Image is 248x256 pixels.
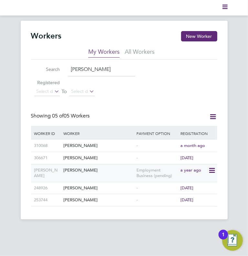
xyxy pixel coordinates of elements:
[62,126,135,141] div: Worker
[68,63,135,76] input: Name, email or phone number
[31,31,62,41] h2: Workers
[33,152,62,164] div: 306671
[135,164,179,182] div: Employment Business (pending)
[31,66,60,72] label: Search
[222,235,225,243] div: 1
[180,167,201,173] span: a year ago
[180,155,193,161] span: [DATE]
[135,126,179,141] div: Payment Option
[71,88,95,94] span: Select date
[135,152,179,164] div: -
[135,194,179,206] div: -
[33,126,62,141] div: Worker ID
[33,194,62,206] div: 253744
[62,194,135,206] div: [PERSON_NAME]
[33,139,216,145] a: 310068[PERSON_NAME]-a month ago
[33,164,208,170] a: [PERSON_NAME][PERSON_NAME]Employment Business (pending)a year ago
[33,194,216,199] a: 253744[PERSON_NAME]-[DATE]
[179,126,215,149] div: Registration Date
[33,140,62,152] div: 310068
[60,87,69,96] span: To
[62,182,135,194] div: [PERSON_NAME]
[180,197,193,203] span: [DATE]
[37,88,60,94] span: Select date
[31,113,91,119] div: Showing
[62,140,135,152] div: [PERSON_NAME]
[33,182,62,194] div: 248926
[222,230,243,251] button: Open Resource Center, 1 new notification
[88,48,120,58] li: My Workers
[135,182,179,194] div: -
[33,152,216,157] a: 306671[PERSON_NAME]-[DATE]
[125,48,155,58] li: All Workers
[180,185,193,191] span: [DATE]
[31,80,60,85] label: Registered
[33,182,216,187] a: 248926[PERSON_NAME]-[DATE]
[33,164,62,182] div: [PERSON_NAME]
[180,143,205,148] span: a month ago
[181,31,217,41] button: New Worker
[52,113,90,119] span: 05 Workers
[62,152,135,164] div: [PERSON_NAME]
[52,113,64,119] span: 05 of
[135,140,179,152] div: -
[62,164,135,176] div: [PERSON_NAME]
